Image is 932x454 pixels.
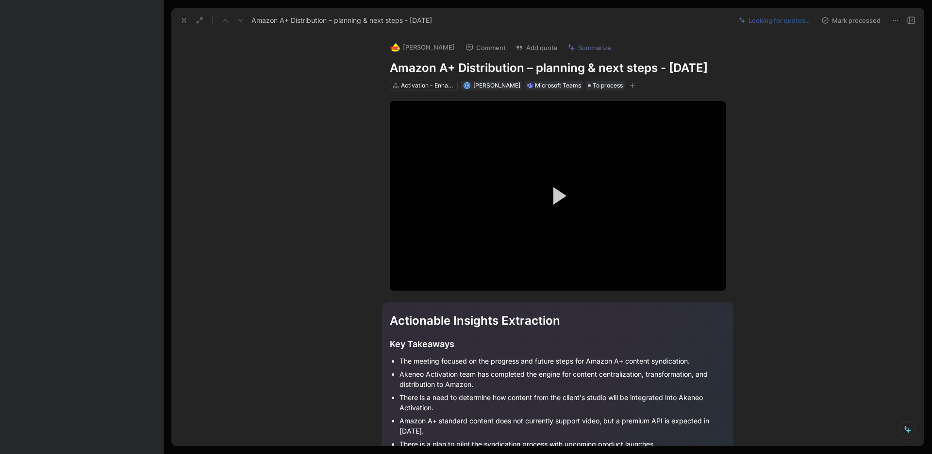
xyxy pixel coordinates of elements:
button: Comment [461,41,510,54]
div: To process [586,81,625,90]
div: The meeting focused on the progress and future steps for Amazon A+ content syndication. [399,356,726,366]
button: Mark processed [817,14,885,27]
div: Key Takeaways [390,337,726,350]
div: Actionable Insights Extraction [390,312,726,330]
div: Microsoft Teams [535,81,581,90]
button: logo[PERSON_NAME] [386,40,459,54]
span: To process [593,81,623,90]
button: Add quote [511,41,562,54]
button: Play Video [536,174,580,218]
div: There is a plan to pilot the syndication process with upcoming product launches. [399,439,726,449]
div: Activation - Enhanced content [401,81,455,90]
span: [PERSON_NAME] [473,82,520,89]
span: Amazon A+ Distribution – planning & next steps - [DATE] [251,15,432,26]
div: Video Player [390,101,726,290]
img: logo [390,42,400,52]
button: Looking for quotes… [734,14,815,27]
div: Akeneo Activation team has completed the engine for content centralization, transformation, and d... [399,369,726,389]
h1: Amazon A+ Distribution – planning & next steps - [DATE] [390,60,726,76]
div: There is a need to determine how content from the client's studio will be integrated into Akeneo ... [399,392,726,413]
div: Amazon A+ standard content does not currently support video, but a premium API is expected in [DA... [399,416,726,436]
button: Summarize [563,41,616,54]
span: Summarize [578,43,611,52]
div: L [464,83,469,88]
